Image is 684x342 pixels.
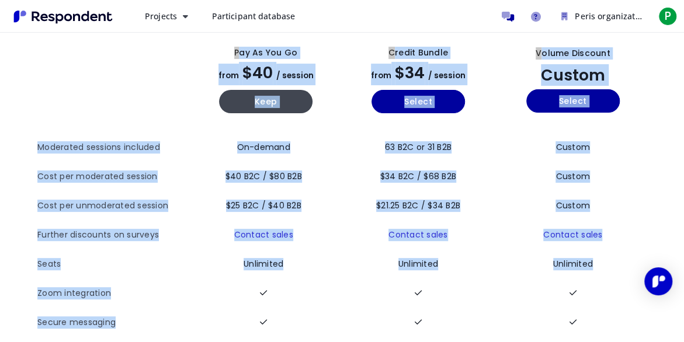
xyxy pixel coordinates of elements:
div: Pay as you go [234,47,297,59]
a: Contact sales [388,229,447,240]
button: Peris organization Team [552,6,651,27]
th: Seats [37,250,190,279]
th: Secure messaging [37,308,190,337]
span: / session [276,70,314,81]
button: Select yearly custom_static plan [526,89,620,113]
div: Credit Bundle [388,47,448,59]
th: Moderated sessions included [37,133,190,162]
span: Unlimited [398,258,438,270]
a: Help and support [524,5,547,28]
span: from [218,70,239,81]
span: from [371,70,391,81]
div: Open Intercom Messenger [644,267,672,295]
button: P [656,6,679,27]
th: Further discounts on surveys [37,221,190,250]
span: On-demand [237,141,290,153]
span: $21.25 B2C / $34 B2B [376,200,460,211]
span: $25 B2C / $40 B2B [226,200,301,211]
span: Participant database [211,11,295,22]
span: Projects [145,11,177,22]
span: Custom [555,141,590,153]
span: Unlimited [553,258,593,270]
a: Contact sales [543,229,602,240]
span: Custom [555,200,590,211]
a: Participant database [202,6,304,27]
span: $34 B2C / $68 B2B [380,170,456,182]
span: $40 [242,62,273,83]
span: Custom [555,170,590,182]
span: 63 B2C or 31 B2B [385,141,452,153]
span: P [658,7,677,26]
button: Projects [136,6,197,27]
span: / session [428,70,466,81]
span: Peris organization Team [575,11,672,22]
button: Select yearly basic plan [371,90,465,113]
button: Keep current yearly payg plan [219,90,313,113]
div: Volume Discount [536,47,610,60]
span: Custom [541,64,605,86]
span: Unlimited [244,258,283,270]
a: Message participants [496,5,519,28]
th: Zoom integration [37,279,190,308]
img: Respondent [9,7,117,26]
a: Contact sales [234,229,293,240]
span: $34 [395,62,425,83]
th: Cost per moderated session [37,162,190,191]
th: Cost per unmoderated session [37,191,190,221]
span: $40 B2C / $80 B2B [225,170,302,182]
